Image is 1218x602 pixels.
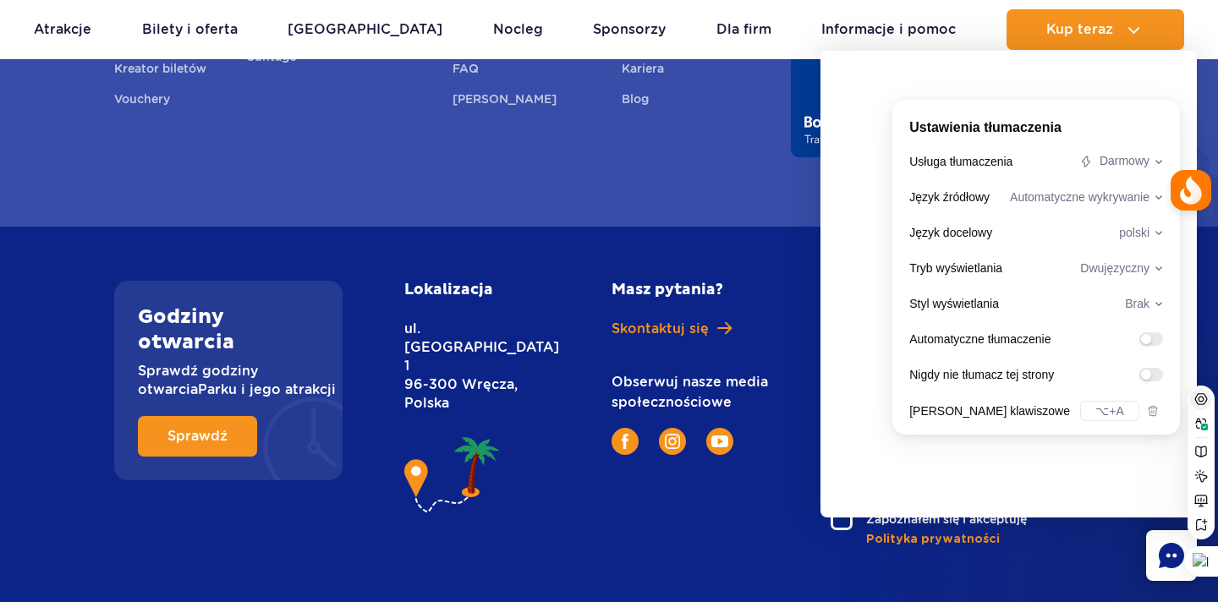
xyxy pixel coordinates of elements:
[716,9,771,50] a: Dla firm
[622,59,664,83] a: Kariera
[404,281,535,299] h2: Lokalizacja
[1046,22,1113,37] span: Kup teraz
[138,362,319,399] p: Sprawdź godziny otwarcia Parku i jego atrakcji
[593,9,666,50] a: Sponsorzy
[665,434,680,449] img: Instagram
[820,51,1197,517] iframe: chatbot
[288,9,442,50] a: [GEOGRAPHIC_DATA]
[1007,9,1184,50] button: Kup teraz
[612,320,776,338] a: Skontaktuj się
[622,90,649,113] a: Blog
[138,304,319,355] h2: Godziny otwarcia
[114,90,170,113] a: Vouchery
[114,59,206,83] a: Kreator biletów
[612,372,776,413] p: Obserwuj nasze media społecznościowe
[142,9,238,50] a: Bilety i oferta
[138,416,257,457] a: Sprawdź
[821,9,956,50] a: Informacje i pomoc
[34,9,91,50] a: Atrakcje
[831,508,1067,530] label: Zapoznałem się i akceptuję
[404,320,535,413] p: ul. [GEOGRAPHIC_DATA] 1 96-300 Wręcza, Polska
[453,59,479,83] a: FAQ
[612,320,709,338] span: Skontaktuj się
[453,90,557,113] a: [PERSON_NAME]
[167,430,228,443] span: Sprawdź
[612,281,776,299] h2: Masz pytania?
[1146,530,1197,581] div: Chat
[493,9,543,50] a: Nocleg
[622,434,628,449] img: Facebook
[711,435,728,447] img: YouTube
